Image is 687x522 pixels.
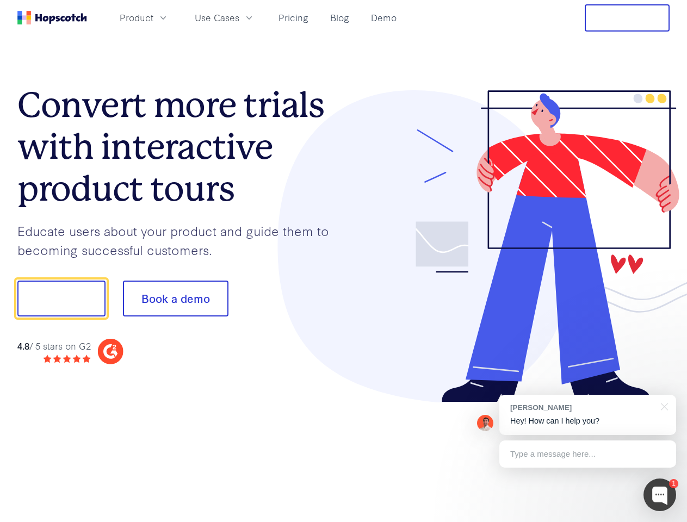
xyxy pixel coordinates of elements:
button: Product [113,9,175,27]
a: Pricing [274,9,313,27]
button: Show me! [17,281,106,316]
div: [PERSON_NAME] [510,402,654,413]
p: Hey! How can I help you? [510,415,665,427]
div: / 5 stars on G2 [17,339,91,353]
a: Demo [367,9,401,27]
span: Product [120,11,153,24]
strong: 4.8 [17,339,29,352]
h1: Convert more trials with interactive product tours [17,84,344,209]
a: Home [17,11,87,24]
p: Educate users about your product and guide them to becoming successful customers. [17,221,344,259]
div: 1 [669,479,678,488]
span: Use Cases [195,11,239,24]
img: Mark Spera [477,415,493,431]
button: Free Trial [585,4,670,32]
div: Type a message here... [499,440,676,468]
a: Blog [326,9,354,27]
button: Use Cases [188,9,261,27]
button: Book a demo [123,281,228,316]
